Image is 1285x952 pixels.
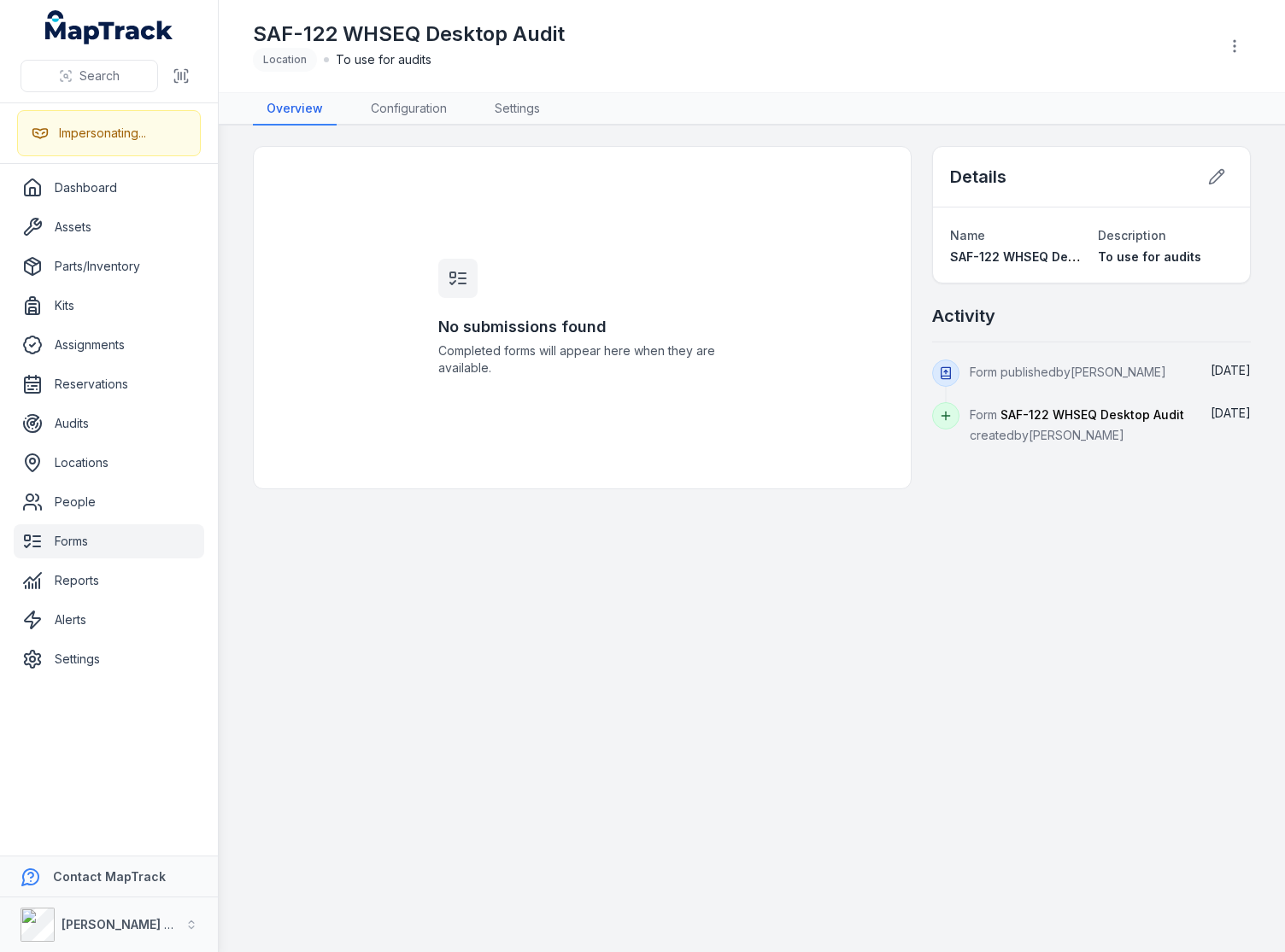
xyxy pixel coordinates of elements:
[62,917,202,932] strong: [PERSON_NAME] Group
[14,171,204,205] a: Dashboard
[357,93,461,126] a: Configuration
[253,48,317,72] div: Location
[336,51,431,68] span: To use for audits
[1098,228,1166,242] span: Description
[14,289,204,323] a: Kits
[438,342,725,377] span: Completed forms will appear here when they are available.
[14,210,204,244] a: Assets
[1000,407,1184,422] span: SAF-122 WHSEQ Desktop Audit
[1098,249,1201,264] span: To use for audits
[14,564,204,598] a: Reports
[950,249,1135,264] span: SAF-122 WHSEQ Desktop Audit
[970,407,1184,442] span: Form created by [PERSON_NAME]
[932,304,995,328] h2: Activity
[1211,406,1251,420] span: [DATE]
[438,315,725,339] h3: No submissions found
[1211,406,1251,420] time: 11/09/2025, 5:03:15 pm
[21,60,158,92] button: Search
[14,642,204,676] a: Settings
[14,249,204,283] a: Parts/Inventory
[53,869,166,884] strong: Contact MapTrack
[1211,363,1251,377] span: [DATE]
[14,328,204,362] a: Assignments
[481,93,554,126] a: Settings
[14,485,204,519] a: People
[253,20,565,48] h1: SAF-122 WHSEQ Desktop Audit
[970,365,1166,379] span: Form published by [PERSON_NAME]
[950,165,1006,189] h2: Details
[1211,363,1251,377] time: 18/09/2025, 5:17:33 pm
[253,93,337,126] a: Overview
[14,603,204,637] a: Alerts
[14,446,204,480] a: Locations
[14,406,204,441] a: Audits
[79,67,120,85] span: Search
[45,10,173,44] a: MapTrack
[950,228,985,242] span: Name
[14,367,204,401] a: Reservations
[14,524,204,558] a: Forms
[59,125,146,142] div: Impersonating...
